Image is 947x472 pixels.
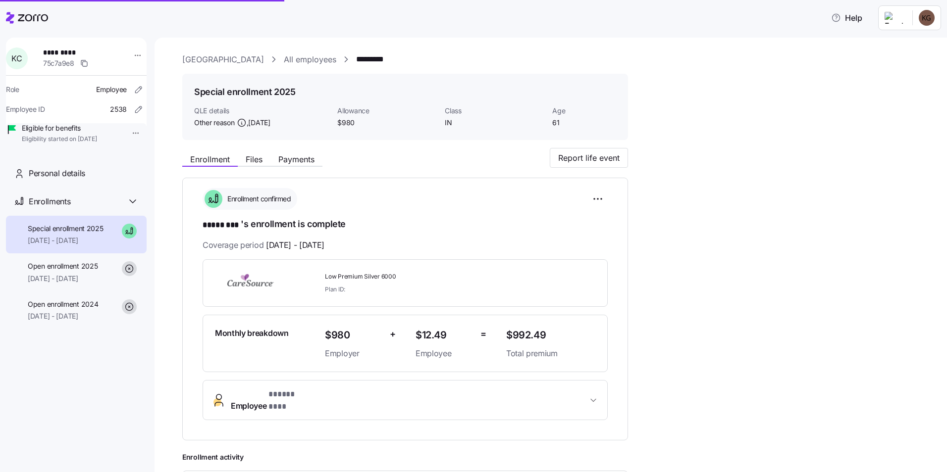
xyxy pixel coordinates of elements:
[506,347,595,360] span: Total premium
[6,104,45,114] span: Employee ID
[190,155,230,163] span: Enrollment
[194,106,329,116] span: QLE details
[28,311,98,321] span: [DATE] - [DATE]
[110,104,127,114] span: 2538
[28,299,98,309] span: Open enrollment 2024
[96,85,127,94] span: Employee
[182,452,628,462] span: Enrollment activity
[552,106,616,116] span: Age
[203,218,608,232] h1: 's enrollment is complete
[224,194,291,204] span: Enrollment confirmed
[194,118,270,128] span: Other reason ,
[823,8,870,28] button: Help
[215,272,286,294] img: CareSource
[29,167,85,180] span: Personal details
[194,86,296,98] h1: Special enrollment 2025
[28,236,104,245] span: [DATE] - [DATE]
[558,152,620,164] span: Report life event
[337,118,437,128] span: $980
[278,155,315,163] span: Payments
[284,53,336,66] a: All employees
[390,327,396,341] span: +
[203,239,324,251] span: Coverage period
[182,53,264,66] a: [GEOGRAPHIC_DATA]
[29,195,70,208] span: Enrollments
[506,327,595,343] span: $992.49
[325,347,382,360] span: Employer
[246,155,263,163] span: Files
[480,327,486,341] span: =
[337,106,437,116] span: Allowance
[6,85,19,94] span: Role
[919,10,935,26] img: b34cea83cf096b89a2fb04a6d3fa81b3
[325,285,345,293] span: Plan ID:
[416,327,473,343] span: $12.49
[248,118,270,128] span: [DATE]
[885,12,904,24] img: Employer logo
[231,388,312,412] span: Employee
[28,224,104,234] span: Special enrollment 2025
[325,273,498,281] span: Low Premium Silver 6000
[266,239,324,251] span: [DATE] - [DATE]
[43,58,74,68] span: 75c7a9e8
[28,261,98,271] span: Open enrollment 2025
[28,274,98,283] span: [DATE] - [DATE]
[552,118,616,128] span: 61
[416,347,473,360] span: Employee
[445,106,544,116] span: Class
[22,123,97,133] span: Eligible for benefits
[550,148,628,168] button: Report life event
[215,327,289,339] span: Monthly breakdown
[22,135,97,143] span: Eligibility started on [DATE]
[445,118,544,128] span: IN
[325,327,382,343] span: $980
[831,12,862,24] span: Help
[11,54,22,62] span: K C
